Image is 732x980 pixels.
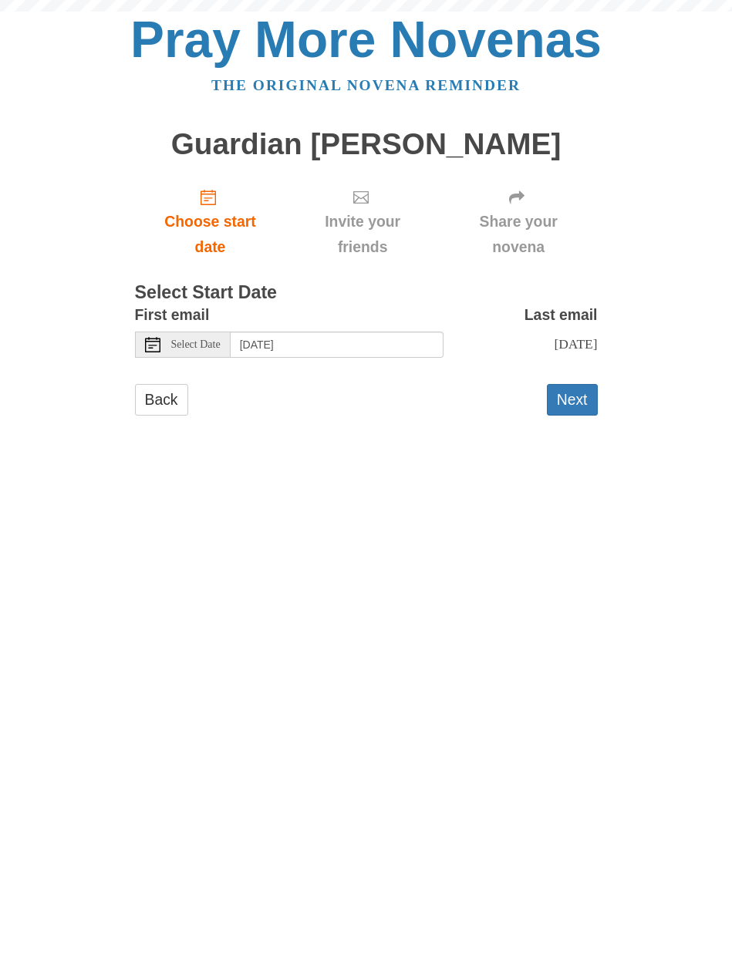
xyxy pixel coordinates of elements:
[135,283,598,303] h3: Select Start Date
[135,176,286,268] a: Choose start date
[135,384,188,416] a: Back
[171,339,221,350] span: Select Date
[285,176,439,268] div: Click "Next" to confirm your start date first.
[211,77,521,93] a: The original novena reminder
[150,209,271,260] span: Choose start date
[301,209,423,260] span: Invite your friends
[547,384,598,416] button: Next
[130,11,602,68] a: Pray More Novenas
[525,302,598,328] label: Last email
[440,176,598,268] div: Click "Next" to confirm your start date first.
[135,302,210,328] label: First email
[135,128,598,161] h1: Guardian [PERSON_NAME]
[455,209,582,260] span: Share your novena
[554,336,597,352] span: [DATE]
